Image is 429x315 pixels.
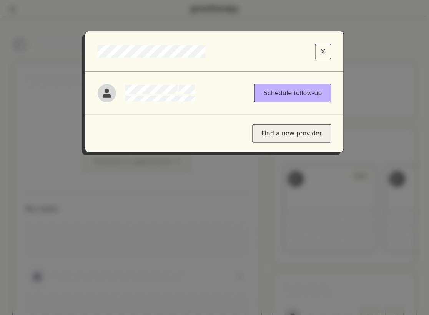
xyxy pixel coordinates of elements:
a: Find a new provider [252,130,331,137]
button: Close modal [315,44,331,59]
div: Schedule follow-up [254,84,331,102]
img: Thomas Andrews picture [98,84,116,102]
div: Find a new provider [252,124,331,143]
a: Schedule follow-up [254,89,331,97]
